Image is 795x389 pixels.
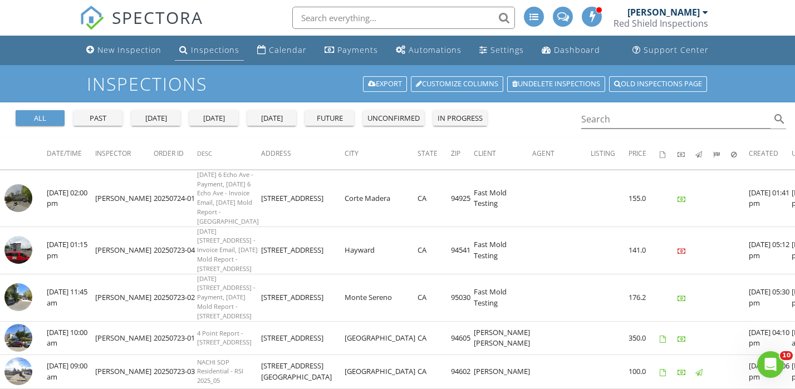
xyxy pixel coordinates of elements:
div: Support Center [644,45,709,55]
a: Automations (Advanced) [391,40,466,61]
button: in progress [433,110,487,126]
th: Zip: Not sorted. [451,138,474,169]
span: Client [474,149,496,158]
th: Agreements signed: Not sorted. [660,138,678,169]
div: Settings [490,45,524,55]
td: 155.0 [629,170,660,226]
div: in progress [438,113,483,124]
a: New Inspection [82,40,166,61]
td: 94541 [451,226,474,274]
td: [PERSON_NAME] [474,355,532,389]
th: Submitted: Not sorted. [713,138,731,169]
td: [PERSON_NAME] [PERSON_NAME] [474,321,532,355]
td: CA [418,321,451,355]
td: 20250723-02 [154,274,197,321]
span: SPECTORA [112,6,203,29]
td: CA [418,355,451,389]
th: Address: Not sorted. [261,138,345,169]
td: [GEOGRAPHIC_DATA] [345,355,418,389]
th: Published: Not sorted. [695,138,713,169]
span: [DATE] [STREET_ADDRESS] - Invoice Email, [DATE] Mold Report - [STREET_ADDRESS] [197,227,258,273]
a: Inspections [175,40,244,61]
td: Hayward [345,226,418,274]
div: Dashboard [554,45,600,55]
td: Monte Sereno [345,274,418,321]
span: Agent [532,149,554,158]
th: Client: Not sorted. [474,138,532,169]
th: Order ID: Not sorted. [154,138,197,169]
span: Address [261,149,291,158]
a: Support Center [628,40,713,61]
td: [PERSON_NAME] [95,274,154,321]
img: streetview [4,236,32,264]
th: Price: Not sorted. [629,138,660,169]
span: Created [749,149,778,158]
td: [PERSON_NAME] [95,170,154,226]
a: Undelete inspections [507,76,605,92]
button: [DATE] [131,110,180,126]
td: [PERSON_NAME] [95,226,154,274]
button: all [16,110,65,126]
button: past [73,110,122,126]
a: Payments [320,40,382,61]
iframe: Intercom live chat [757,351,784,378]
span: State [418,149,438,158]
div: [DATE] [252,113,292,124]
td: [GEOGRAPHIC_DATA] [345,321,418,355]
td: 20250724-01 [154,170,197,226]
button: future [305,110,354,126]
td: [DATE] 05:30 pm [749,274,792,321]
td: CA [418,226,451,274]
button: [DATE] [247,110,296,126]
th: Desc: Not sorted. [197,138,261,169]
td: [STREET_ADDRESS][GEOGRAPHIC_DATA] [261,355,345,389]
span: 10 [780,351,793,360]
th: Created: Not sorted. [749,138,792,169]
div: Automations [409,45,462,55]
td: Fast Mold Testing [474,226,532,274]
th: State: Not sorted. [418,138,451,169]
span: [DATE] 6 Echo Ave - Payment, [DATE] 6 Echo Ave - Invoice Email, [DATE] Mold Report - [GEOGRAPHIC_... [197,170,259,225]
div: past [78,113,118,124]
td: 94602 [451,355,474,389]
td: [DATE] 11:45 am [47,274,95,321]
td: [STREET_ADDRESS] [261,321,345,355]
span: NACHI SOP Residential - RSI 2025_05 [197,358,243,385]
td: 94605 [451,321,474,355]
td: Fast Mold Testing [474,274,532,321]
i: search [773,112,786,126]
span: Order ID [154,149,184,158]
span: Zip [451,149,460,158]
td: [DATE] 05:06 pm [749,355,792,389]
img: The Best Home Inspection Software - Spectora [80,6,104,30]
td: CA [418,274,451,321]
div: unconfirmed [367,113,420,124]
img: streetview [4,324,32,352]
th: Canceled: Not sorted. [731,138,749,169]
div: [DATE] [194,113,234,124]
span: Price [629,149,646,158]
div: Calendar [269,45,307,55]
td: [STREET_ADDRESS] [261,226,345,274]
th: City: Not sorted. [345,138,418,169]
td: 100.0 [629,355,660,389]
td: Fast Mold Testing [474,170,532,226]
span: [DATE] [STREET_ADDRESS] - Payment, [DATE] Mold Report - [STREET_ADDRESS] [197,274,256,320]
td: 20250723-01 [154,321,197,355]
th: Date/Time: Not sorted. [47,138,95,169]
td: 20250723-04 [154,226,197,274]
img: streetview [4,184,32,212]
td: CA [418,170,451,226]
td: 95030 [451,274,474,321]
div: all [20,113,60,124]
a: Export [363,76,407,92]
div: New Inspection [97,45,161,55]
button: unconfirmed [363,110,424,126]
a: Old inspections page [609,76,707,92]
div: future [310,113,350,124]
td: [DATE] 01:15 pm [47,226,95,274]
div: Payments [337,45,378,55]
th: Paid: Not sorted. [678,138,695,169]
td: 94925 [451,170,474,226]
a: Calendar [253,40,311,61]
